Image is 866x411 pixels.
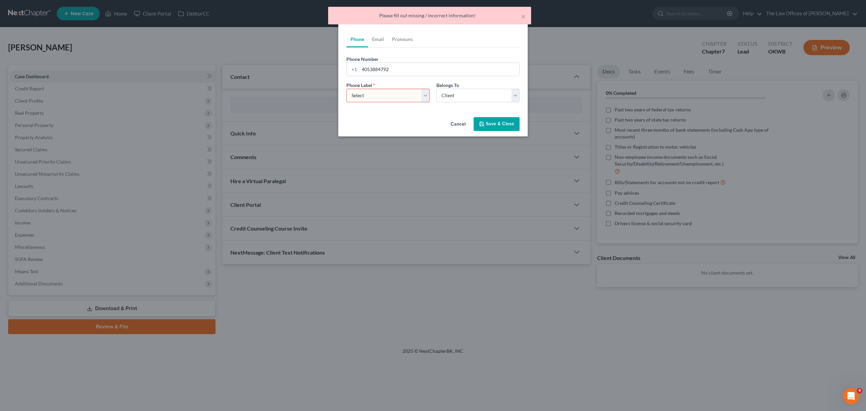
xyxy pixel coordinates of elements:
[346,82,372,88] span: Phone Label
[474,117,520,131] button: Save & Close
[347,63,359,76] div: +1
[334,12,526,19] div: Please fill out missing / incorrect information!
[521,12,526,20] button: ×
[359,63,519,76] input: ###-###-####
[368,31,388,47] a: Email
[445,118,471,131] button: Cancel
[436,82,459,88] span: Belongs To
[346,56,379,62] span: Phone Number
[843,388,859,404] iframe: Intercom live chat
[857,388,862,393] span: 4
[388,31,417,47] a: Pronouns
[346,31,368,47] a: Phone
